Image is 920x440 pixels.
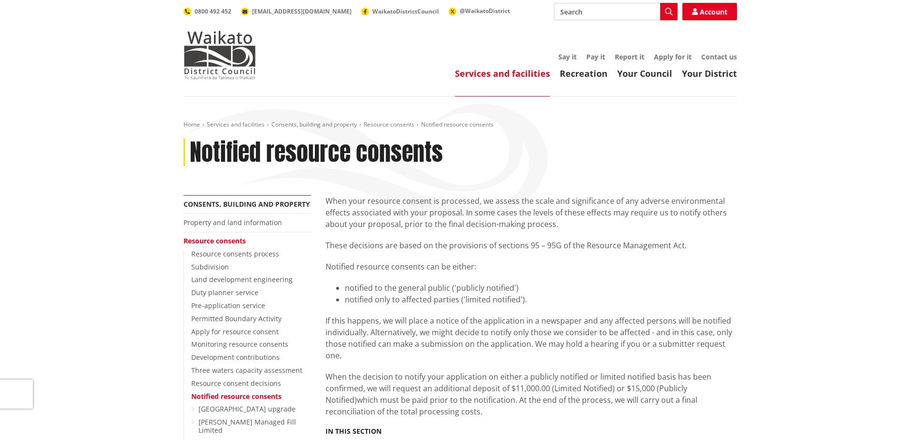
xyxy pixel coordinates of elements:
nav: breadcrumb [184,121,737,129]
a: Services and facilities [207,120,265,128]
a: 0800 492 452 [184,7,231,15]
h1: Notified resource consents [190,139,443,167]
span: @WaikatoDistrict [460,7,510,15]
a: Apply for resource consent [191,327,279,336]
a: Your Council [617,68,672,79]
a: @WaikatoDistrict [449,7,510,15]
a: Say it [558,52,577,61]
p: When the decision to notify your application on either a publicly notified or limited notified ba... [326,371,737,417]
a: Duty planner service [191,288,258,297]
span: Notified resource consents [421,120,494,128]
a: Recreation [560,68,608,79]
img: Waikato District Council - Te Kaunihera aa Takiwaa o Waikato [184,31,256,79]
span: 0800 492 452 [195,7,231,15]
a: Permitted Boundary Activity [191,314,282,323]
a: Pay it [586,52,605,61]
li: notified only to affected parties ('limited notified'). [345,294,737,305]
a: Property and land information [184,218,282,227]
a: Contact us [701,52,737,61]
a: Pre-application service [191,301,265,310]
a: Consents, building and property [184,199,310,209]
a: [GEOGRAPHIC_DATA] upgrade [198,404,296,413]
a: Your District [682,68,737,79]
a: [EMAIL_ADDRESS][DOMAIN_NAME] [241,7,352,15]
a: [PERSON_NAME] Managed Fill Limited [198,417,296,435]
a: Resource consent decisions [191,379,281,388]
input: Search input [554,3,678,20]
a: Development contributions [191,353,280,362]
p: Notified resource consents can be either: [326,261,737,272]
a: Resource consents [364,120,414,128]
a: Subdivision [191,262,229,271]
li: notified to the general public ('publicly notified') [345,282,737,294]
a: Resource consents [184,236,246,245]
a: Monitoring resource consents [191,340,288,349]
a: Account [682,3,737,20]
a: Apply for it [654,52,692,61]
a: Report it [615,52,644,61]
p: These decisions are based on the provisions of sections 95 – 95G of the Resource Management Act. [326,240,737,251]
a: Consents, building and property [271,120,357,128]
a: Services and facilities [455,68,550,79]
a: Three waters capacity assessment [191,366,302,375]
a: Resource consents process [191,249,279,258]
a: WaikatoDistrictCouncil [361,7,439,15]
a: Notified resource consents [191,392,282,401]
a: Land development engineering [191,275,293,284]
h5: In this section [326,427,382,436]
a: Home [184,120,200,128]
span: [EMAIL_ADDRESS][DOMAIN_NAME] [252,7,352,15]
p: When your resource consent is processed, we assess the scale and significance of any adverse envi... [326,195,737,230]
p: If this happens, we will place a notice of the application in a newspaper and any affected person... [326,315,737,361]
span: WaikatoDistrictCouncil [372,7,439,15]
